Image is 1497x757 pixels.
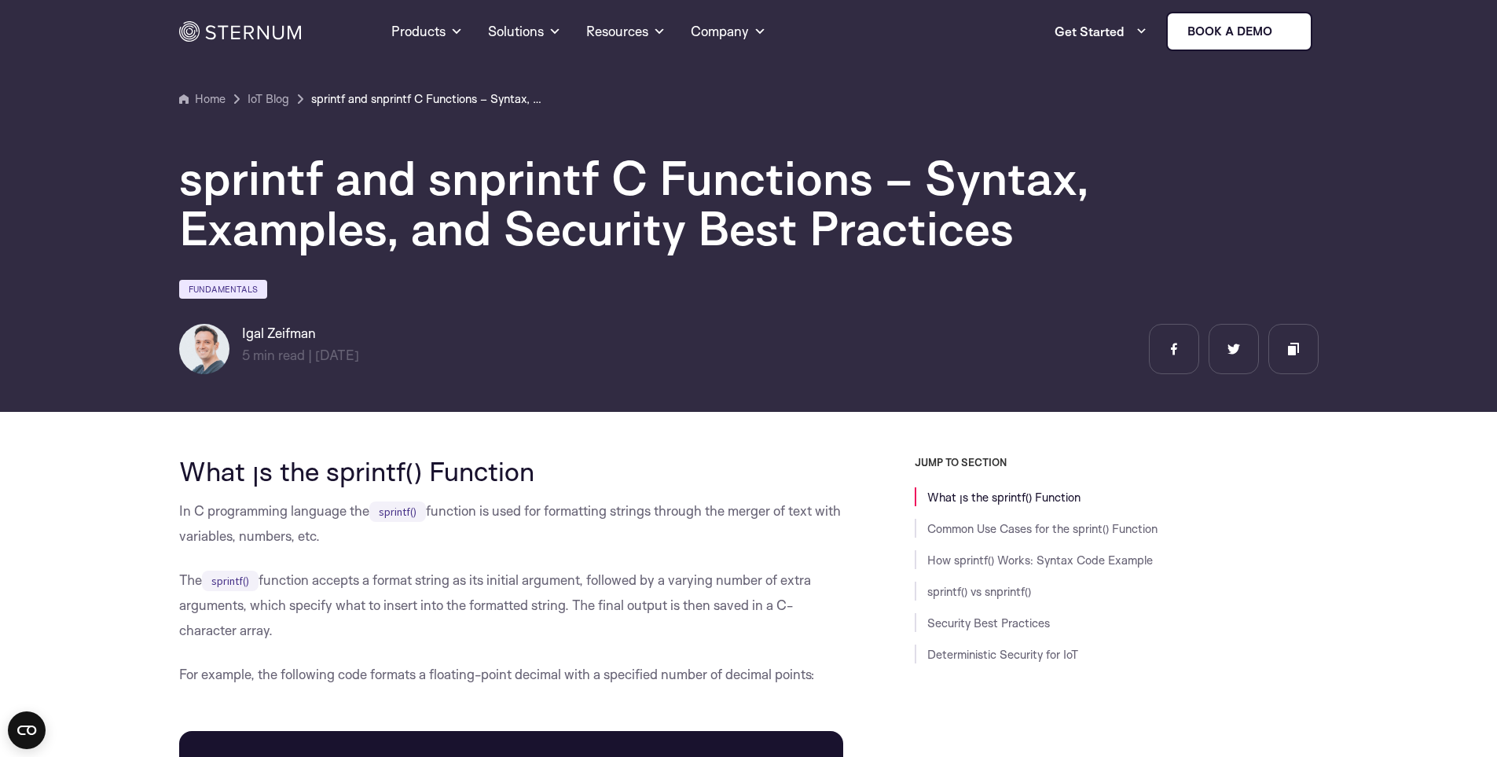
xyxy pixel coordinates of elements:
p: In C programming language the function is used for formatting strings through the merger of text ... [179,498,844,549]
a: What ןs the sprintf() Function [927,490,1081,505]
a: How sprintf() Works: Syntax Code Example [927,553,1153,568]
img: Igal Zeifman [179,324,229,374]
a: Get Started [1055,16,1147,47]
a: Common Use Cases for the sprint() Function [927,521,1158,536]
span: min read | [242,347,312,363]
a: Solutions [488,3,561,60]
a: Home [179,90,226,108]
p: The function accepts a format string as its initial argument, followed by a varying number of ext... [179,568,844,643]
a: Book a demo [1166,12,1312,51]
img: sternum iot [1279,25,1291,38]
a: Security Best Practices [927,616,1050,630]
a: sprintf() vs snprintf() [927,584,1031,599]
h6: Igal Zeifman [242,324,359,343]
a: Fundamentals [179,280,267,299]
span: 5 [242,347,250,363]
a: Resources [586,3,666,60]
a: Company [691,3,766,60]
span: [DATE] [315,347,359,363]
button: Open CMP widget [8,711,46,749]
a: Deterministic Security for IoT [927,647,1078,662]
h3: JUMP TO SECTION [915,456,1319,469]
a: Products [391,3,463,60]
h2: What ןs the sprintf() Function [179,456,844,486]
a: sprintf and snprintf C Functions – Syntax, Examples, and Security Best Practices [311,90,547,108]
h1: sprintf and snprintf C Functions – Syntax, Examples, and Security Best Practices [179,153,1122,253]
code: sprintf() [369,502,426,522]
a: IoT Blog [248,90,289,108]
code: sprintf() [202,571,259,591]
